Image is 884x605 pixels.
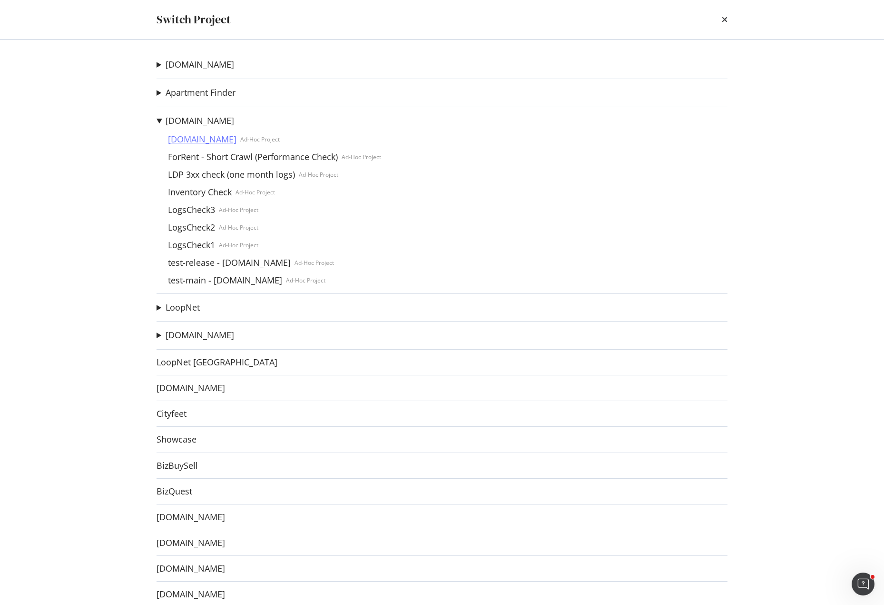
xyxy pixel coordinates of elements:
[164,170,299,180] a: LDP 3xx check (one month logs)
[157,434,196,444] a: Showcase
[157,87,236,99] summary: Apartment Finder
[295,259,334,267] div: Ad-Hoc Project
[722,11,727,28] div: times
[240,135,280,143] div: Ad-Hoc Project
[157,564,225,574] a: [DOMAIN_NAME]
[286,276,325,284] div: Ad-Hoc Project
[166,116,234,126] a: [DOMAIN_NAME]
[157,329,234,342] summary: [DOMAIN_NAME]
[219,223,258,232] div: Ad-Hoc Project
[157,486,192,496] a: BizQuest
[157,409,187,419] a: Cityfeet
[166,330,234,340] a: [DOMAIN_NAME]
[164,187,236,197] a: Inventory Check
[219,206,258,214] div: Ad-Hoc Project
[157,357,277,367] a: LoopNet [GEOGRAPHIC_DATA]
[164,275,286,285] a: test-main - [DOMAIN_NAME]
[166,302,200,313] a: LoopNet
[157,59,234,71] summary: [DOMAIN_NAME]
[342,153,381,161] div: Ad-Hoc Project
[157,383,225,393] a: [DOMAIN_NAME]
[157,538,225,548] a: [DOMAIN_NAME]
[157,589,225,599] a: [DOMAIN_NAME]
[164,134,240,144] a: [DOMAIN_NAME]
[164,152,342,162] a: ForRent - Short Crawl (Performance Check)
[164,258,295,268] a: test-release - [DOMAIN_NAME]
[166,88,236,98] a: Apartment Finder
[157,115,381,127] summary: [DOMAIN_NAME]
[157,461,198,471] a: BizBuySell
[299,171,338,179] div: Ad-Hoc Project
[157,302,200,314] summary: LoopNet
[164,205,219,215] a: LogsCheck3
[219,241,258,249] div: Ad-Hoc Project
[157,512,225,522] a: [DOMAIN_NAME]
[164,240,219,250] a: LogsCheck1
[166,60,234,70] a: [DOMAIN_NAME]
[157,11,231,28] div: Switch Project
[852,573,874,595] iframe: Intercom live chat
[236,188,275,196] div: Ad-Hoc Project
[164,222,219,232] a: LogsCheck2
